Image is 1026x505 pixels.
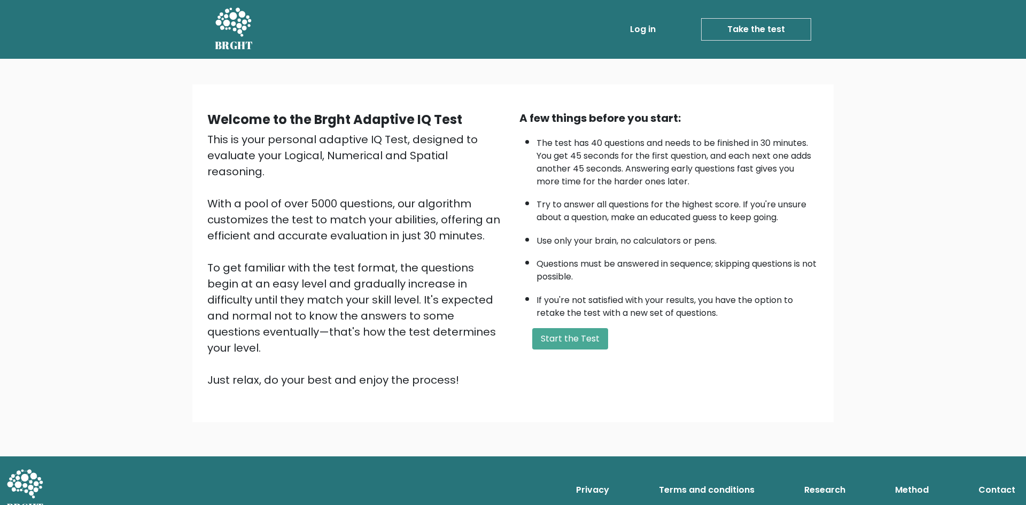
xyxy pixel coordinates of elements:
[572,479,613,501] a: Privacy
[537,252,819,283] li: Questions must be answered in sequence; skipping questions is not possible.
[519,110,819,126] div: A few things before you start:
[215,4,253,55] a: BRGHT
[532,328,608,349] button: Start the Test
[626,19,660,40] a: Log in
[891,479,933,501] a: Method
[537,131,819,188] li: The test has 40 questions and needs to be finished in 30 minutes. You get 45 seconds for the firs...
[974,479,1020,501] a: Contact
[655,479,759,501] a: Terms and conditions
[215,39,253,52] h5: BRGHT
[537,289,819,320] li: If you're not satisfied with your results, you have the option to retake the test with a new set ...
[207,111,462,128] b: Welcome to the Brght Adaptive IQ Test
[537,229,819,247] li: Use only your brain, no calculators or pens.
[537,193,819,224] li: Try to answer all questions for the highest score. If you're unsure about a question, make an edu...
[800,479,850,501] a: Research
[207,131,507,388] div: This is your personal adaptive IQ Test, designed to evaluate your Logical, Numerical and Spatial ...
[701,18,811,41] a: Take the test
